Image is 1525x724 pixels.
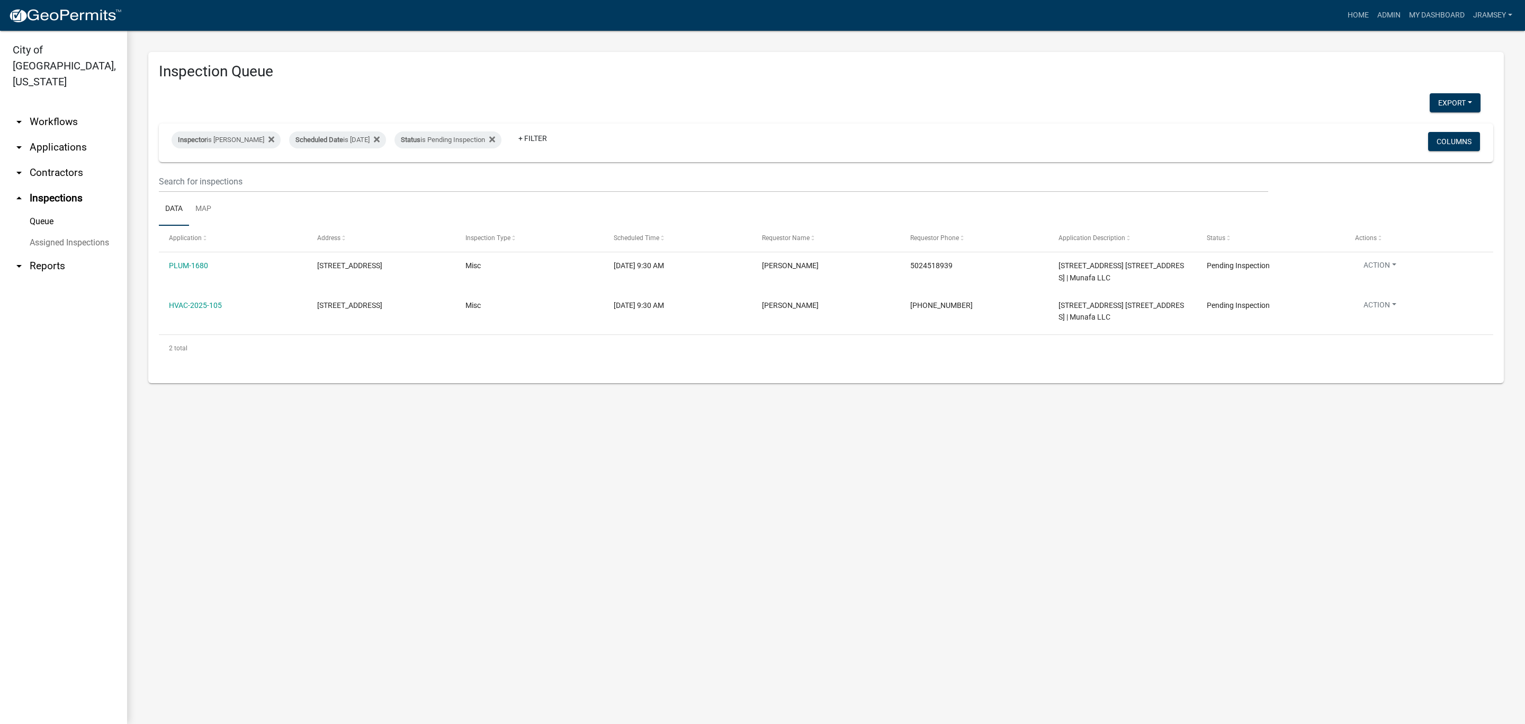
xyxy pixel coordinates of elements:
[159,335,1493,361] div: 2 total
[1058,261,1184,282] span: 443-447 SPRING STREET 443 Spring Street | Munafa LLC
[604,226,752,251] datatable-header-cell: Scheduled Time
[13,116,25,128] i: arrow_drop_down
[169,261,208,270] a: PLUM-1680
[307,226,455,251] datatable-header-cell: Address
[1048,226,1197,251] datatable-header-cell: Application Description
[762,234,810,242] span: Requestor Name
[614,260,742,272] div: [DATE] 9:30 AM
[910,301,973,310] span: 502-975-9526
[752,226,900,251] datatable-header-cell: Requestor Name
[614,234,659,242] span: Scheduled Time
[159,63,1493,81] h3: Inspection Queue
[1355,260,1405,275] button: Action
[159,171,1268,192] input: Search for inspections
[510,129,555,148] a: + Filter
[401,136,420,144] span: Status
[13,260,25,272] i: arrow_drop_down
[1058,234,1125,242] span: Application Description
[1207,234,1225,242] span: Status
[1469,5,1517,25] a: jramsey
[762,301,819,310] span: MARTIN
[1355,234,1377,242] span: Actions
[455,226,604,251] datatable-header-cell: Inspection Type
[1343,5,1373,25] a: Home
[1355,299,1405,315] button: Action
[614,299,742,312] div: [DATE] 9:30 AM
[1428,132,1480,151] button: Columns
[289,131,386,148] div: is [DATE]
[910,261,953,270] span: 5024518939
[1345,226,1493,251] datatable-header-cell: Actions
[178,136,207,144] span: Inspector
[1207,301,1270,310] span: Pending Inspection
[189,192,218,226] a: Map
[317,234,340,242] span: Address
[910,234,959,242] span: Requestor Phone
[317,301,382,310] span: 443-447 SPRING STREET
[1405,5,1469,25] a: My Dashboard
[465,234,510,242] span: Inspection Type
[1058,301,1184,322] span: 443-447 SPRING STREET 443 Spring Street | Munafa LLC
[295,136,343,144] span: Scheduled Date
[1430,93,1481,112] button: Export
[1373,5,1405,25] a: Admin
[317,261,382,270] span: 443-447 SPRING STREET
[1197,226,1345,251] datatable-header-cell: Status
[159,226,307,251] datatable-header-cell: Application
[169,301,222,310] a: HVAC-2025-105
[762,261,819,270] span: Jeremy Ramsey
[465,301,481,310] span: Misc
[1207,261,1270,270] span: Pending Inspection
[169,234,202,242] span: Application
[13,166,25,179] i: arrow_drop_down
[13,192,25,205] i: arrow_drop_up
[900,226,1048,251] datatable-header-cell: Requestor Phone
[465,261,481,270] span: Misc
[172,131,281,148] div: is [PERSON_NAME]
[394,131,501,148] div: is Pending Inspection
[13,141,25,154] i: arrow_drop_down
[159,192,189,226] a: Data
